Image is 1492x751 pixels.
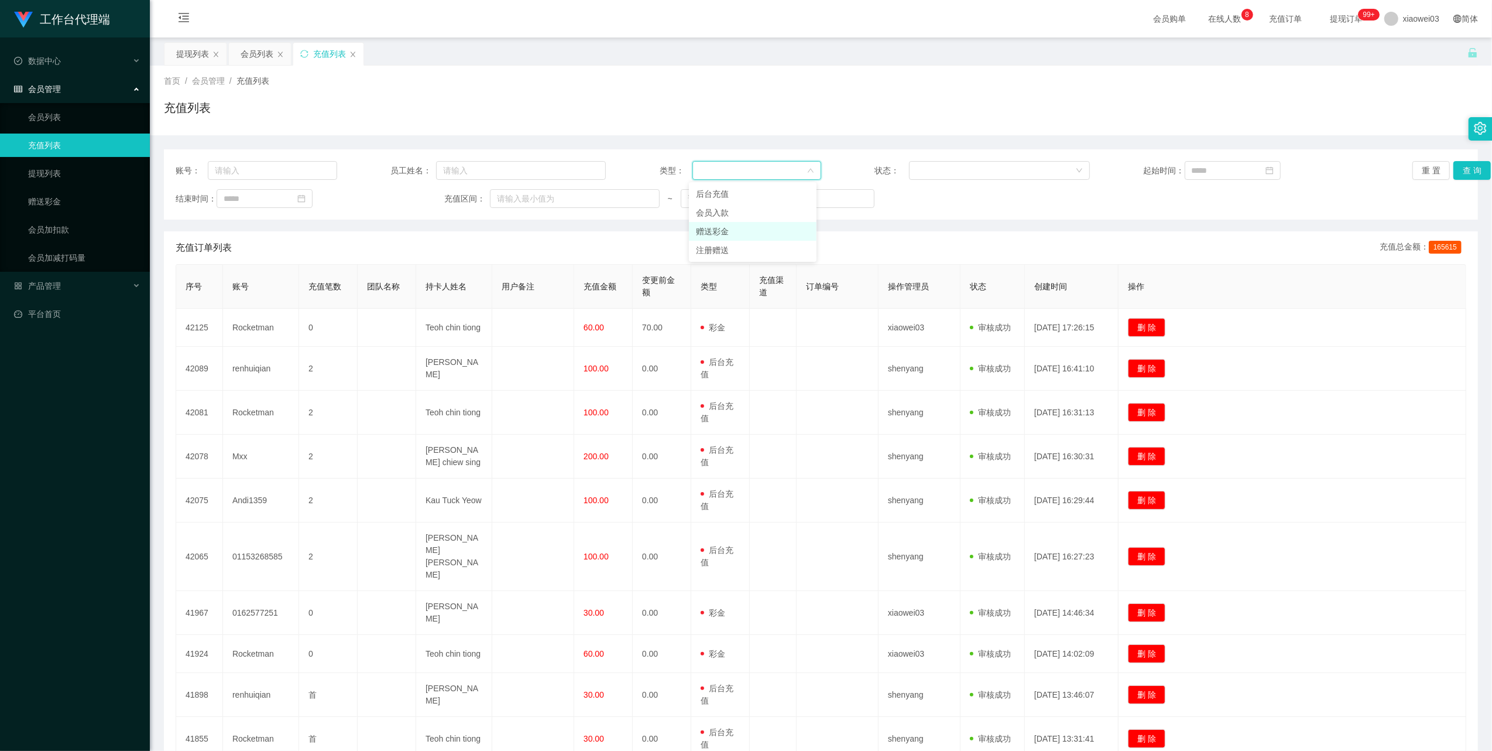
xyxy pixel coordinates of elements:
[970,649,1011,658] span: 审核成功
[241,43,273,65] div: 会员列表
[186,282,202,291] span: 序号
[970,690,1011,699] span: 审核成功
[299,479,358,523] td: 2
[232,282,249,291] span: 账号
[223,391,299,435] td: Rocketman
[1245,9,1249,21] p: 8
[633,391,691,435] td: 0.00
[633,635,691,673] td: 0.00
[490,189,660,208] input: 请输入最小值为
[807,167,814,175] i: 图标: down
[970,323,1011,332] span: 审核成功
[701,282,717,291] span: 类型
[879,673,961,717] td: shenyang
[879,391,961,435] td: shenyang
[1325,15,1369,23] span: 提现订单
[40,1,110,38] h1: 工作台代理端
[970,364,1011,373] span: 审核成功
[502,282,534,291] span: 用户备注
[1453,15,1462,23] i: 图标: global
[176,523,223,591] td: 42065
[299,523,358,591] td: 2
[223,479,299,523] td: Andi1359
[879,523,961,591] td: shenyang
[879,635,961,673] td: xiaowei03
[185,76,187,86] span: /
[299,673,358,717] td: 首
[416,435,492,479] td: [PERSON_NAME] chiew sing
[212,51,219,58] i: 图标: close
[176,479,223,523] td: 42075
[1128,282,1144,291] span: 操作
[689,185,817,203] li: 后台充值
[1467,47,1478,58] i: 图标: unlock
[701,545,733,567] span: 后台充值
[879,479,961,523] td: shenyang
[660,165,692,177] span: 类型：
[970,608,1011,617] span: 审核成功
[1128,729,1165,748] button: 删 除
[236,76,269,86] span: 充值列表
[584,408,609,417] span: 100.00
[416,591,492,635] td: [PERSON_NAME]
[759,275,784,297] span: 充值渠道
[14,282,22,290] i: 图标: appstore-o
[299,435,358,479] td: 2
[14,281,61,291] span: 产品管理
[701,323,725,332] span: 彩金
[970,496,1011,505] span: 审核成功
[879,591,961,635] td: xiaowei03
[1429,241,1462,254] span: 165615
[223,591,299,635] td: 0162577251
[223,309,299,347] td: Rocketman
[176,591,223,635] td: 41967
[633,435,691,479] td: 0.00
[28,190,140,213] a: 赠送彩金
[1025,673,1119,717] td: [DATE] 13:46:07
[701,608,725,617] span: 彩金
[28,162,140,185] a: 提现列表
[176,435,223,479] td: 42078
[584,608,604,617] span: 30.00
[297,194,306,203] i: 图标: calendar
[1025,591,1119,635] td: [DATE] 14:46:34
[1128,685,1165,704] button: 删 除
[1128,547,1165,566] button: 删 除
[299,635,358,673] td: 0
[367,282,400,291] span: 团队名称
[176,43,209,65] div: 提现列表
[689,222,817,241] li: 赠送彩金
[1025,523,1119,591] td: [DATE] 16:27:23
[1128,403,1165,422] button: 删 除
[14,12,33,28] img: logo.9652507e.png
[633,523,691,591] td: 0.00
[1359,9,1380,21] sup: 972
[1264,15,1308,23] span: 充值订单
[277,51,284,58] i: 图标: close
[14,85,22,93] i: 图标: table
[970,408,1011,417] span: 审核成功
[28,134,140,157] a: 充值列表
[1025,635,1119,673] td: [DATE] 14:02:09
[14,57,22,65] i: 图标: check-circle-o
[299,347,358,391] td: 2
[879,347,961,391] td: shenyang
[584,452,609,461] span: 200.00
[208,161,337,180] input: 请输入
[223,523,299,591] td: 01153268585
[1380,241,1466,255] div: 充值总金额：
[970,452,1011,461] span: 审核成功
[299,591,358,635] td: 0
[584,649,604,658] span: 60.00
[681,189,875,208] input: 请输入最大值
[229,76,232,86] span: /
[14,84,61,94] span: 会员管理
[28,218,140,241] a: 会员加扣款
[584,364,609,373] span: 100.00
[633,309,691,347] td: 70.00
[14,302,140,326] a: 图标: dashboard平台首页
[416,635,492,673] td: Teoh chin tiong
[806,282,839,291] span: 订单编号
[1203,15,1247,23] span: 在线人数
[1453,161,1491,180] button: 查 询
